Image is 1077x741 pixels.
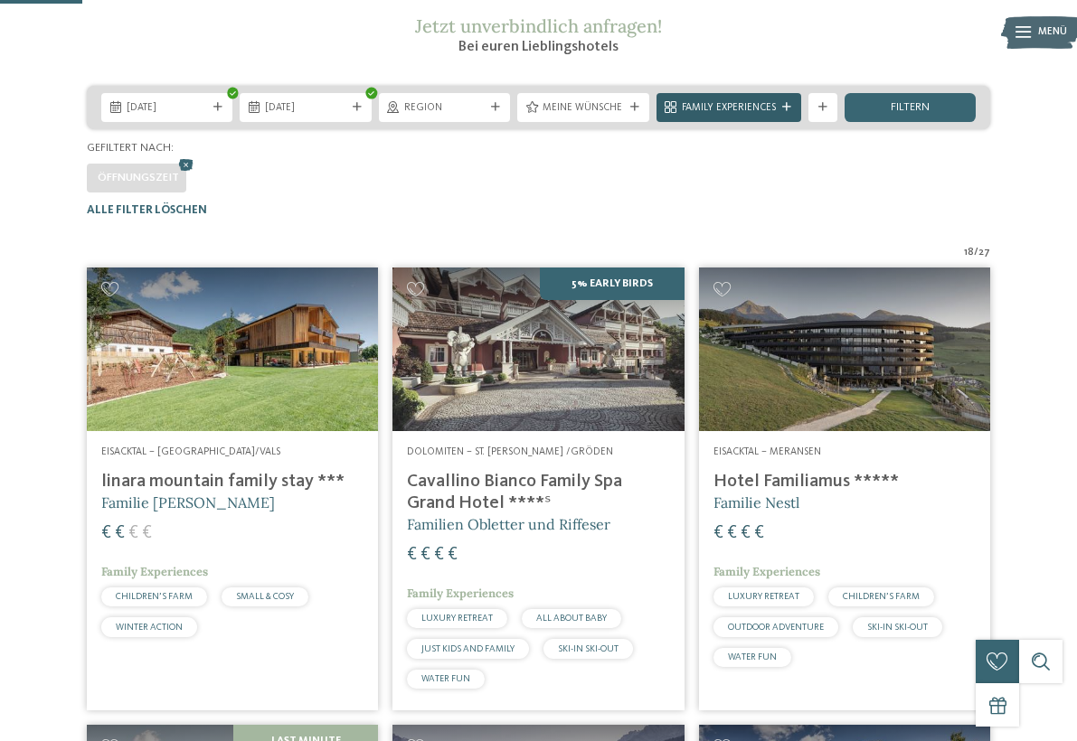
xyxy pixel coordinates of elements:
[741,524,751,542] span: €
[713,524,723,542] span: €
[101,564,208,579] span: Family Experiences
[101,493,275,511] span: Familie [PERSON_NAME]
[754,524,764,542] span: €
[682,101,776,116] span: Family Experiences
[458,40,619,54] span: Bei euren Lieblingshotels
[713,564,820,579] span: Family Experiences
[392,267,684,431] img: Family Spa Grand Hotel Cavallino Bianco ****ˢ
[101,524,111,542] span: €
[407,471,669,514] h4: Cavallino Bianco Family Spa Grand Hotel ****ˢ
[536,614,607,623] span: ALL ABOUT BABY
[978,246,990,260] span: 27
[699,267,990,710] a: Familienhotels gesucht? Hier findet ihr die besten! Eisacktal – Meransen Hotel Familiamus ***** F...
[392,267,684,710] a: Familienhotels gesucht? Hier findet ihr die besten! 5% Early Birds Dolomiten – St. [PERSON_NAME] ...
[128,524,138,542] span: €
[713,493,799,511] span: Familie Nestl
[420,546,430,564] span: €
[727,524,737,542] span: €
[407,546,417,564] span: €
[543,101,623,116] span: Meine Wünsche
[867,623,928,632] span: SKI-IN SKI-OUT
[964,246,974,260] span: 18
[115,524,125,542] span: €
[407,586,514,601] span: Family Experiences
[421,674,470,683] span: WATER FUN
[728,652,777,661] span: WATER FUN
[407,446,613,457] span: Dolomiten – St. [PERSON_NAME] /Gröden
[142,524,152,542] span: €
[699,267,990,431] img: Familienhotels gesucht? Hier findet ihr die besten!
[558,644,619,653] span: SKI-IN SKI-OUT
[404,101,485,116] span: Region
[421,644,515,653] span: JUST KIDS AND FAMILY
[407,515,610,533] span: Familien Obletter und Riffeser
[843,592,920,601] span: CHILDREN’S FARM
[448,546,458,564] span: €
[87,142,174,154] span: Gefiltert nach:
[98,172,179,183] span: Öffnungszeit
[415,14,662,37] span: Jetzt unverbindlich anfragen!
[974,246,978,260] span: /
[891,102,930,114] span: filtern
[116,592,193,601] span: CHILDREN’S FARM
[728,592,799,601] span: LUXURY RETREAT
[101,446,280,457] span: Eisacktal – [GEOGRAPHIC_DATA]/Vals
[101,471,364,492] h4: linara mountain family stay ***
[265,101,345,116] span: [DATE]
[116,623,183,632] span: WINTER ACTION
[728,623,824,632] span: OUTDOOR ADVENTURE
[87,267,378,710] a: Familienhotels gesucht? Hier findet ihr die besten! Eisacktal – [GEOGRAPHIC_DATA]/Vals linara mou...
[87,267,378,431] img: Familienhotels gesucht? Hier findet ihr die besten!
[236,592,294,601] span: SMALL & COSY
[127,101,207,116] span: [DATE]
[713,446,821,457] span: Eisacktal – Meransen
[87,204,207,216] span: Alle Filter löschen
[421,614,493,623] span: LUXURY RETREAT
[434,546,444,564] span: €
